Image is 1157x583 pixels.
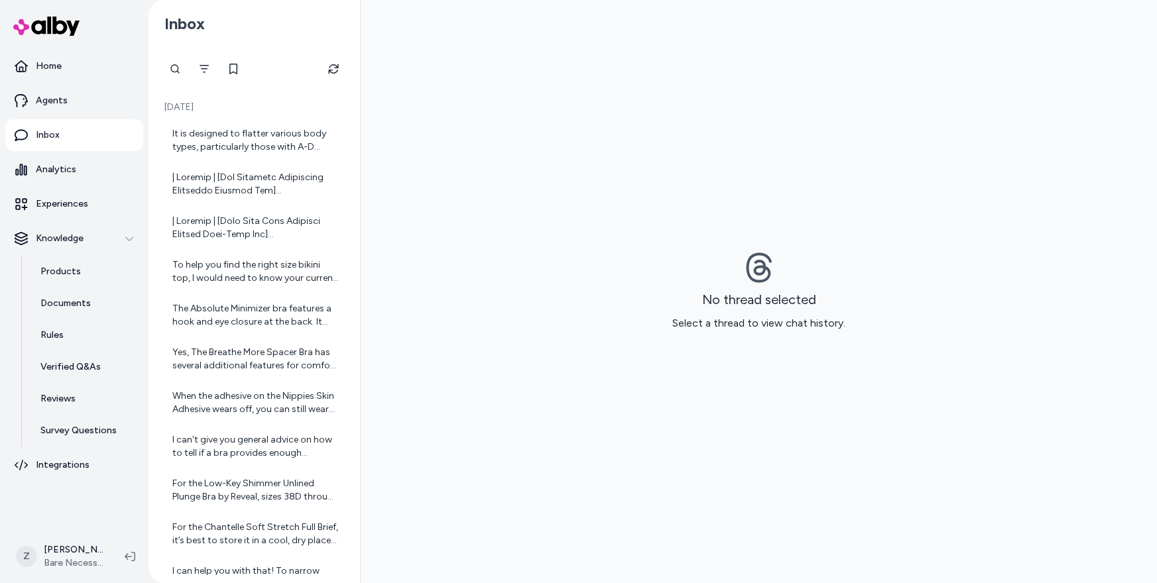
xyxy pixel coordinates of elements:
[27,351,143,383] a: Verified Q&As
[40,360,101,374] p: Verified Q&As
[5,85,143,117] a: Agents
[172,302,339,329] div: The Absolute Minimizer bra features a hook and eye closure at the back. It has 4 columns and 2 ro...
[36,94,68,107] p: Agents
[27,383,143,415] a: Reviews
[44,556,103,570] span: Bare Necessities
[172,477,339,503] div: For the Low-Key Shimmer Unlined Plunge Bra by Reveal, sizes 38D through 40H offer an increase in ...
[36,197,88,211] p: Experiences
[164,14,205,34] h2: Inbox
[5,449,143,481] a: Integrations
[162,294,347,337] a: The Absolute Minimizer bra features a hook and eye closure at the back. It has 4 columns and 2 ro...
[172,215,339,241] div: | Loremip | [Dolo Sita Cons Adipisci Elitsed Doei-Temp Inc](utlab://etd.magnaaliquaenim.adm/venia...
[27,256,143,288] a: Products
[172,433,339,460] div: I can't give you general advice on how to tell if a bra provides enough support. However, I can h...
[172,346,339,372] div: Yes, The Breathe More Spacer Bra has several additional features for comfort and support: - Under...
[40,424,117,437] p: Survey Questions
[36,163,76,176] p: Analytics
[40,265,81,278] p: Products
[36,60,62,73] p: Home
[162,513,347,555] a: For the Chantelle Soft Stretch Full Brief, it’s best to store it in a cool, dry place away from d...
[36,129,60,142] p: Inbox
[27,415,143,447] a: Survey Questions
[162,469,347,511] a: For the Low-Key Shimmer Unlined Plunge Bra by Reveal, sizes 38D through 40H offer an increase in ...
[5,50,143,82] a: Home
[27,319,143,351] a: Rules
[320,56,347,82] button: Refresh
[162,101,347,114] p: [DATE]
[162,163,347,205] a: | Loremip | [Dol Sitametc Adipiscing Elitseddo Eiusmod Tem](incid://utl.etdoloremagnaal.eni/admin...
[5,154,143,185] a: Analytics
[40,297,91,310] p: Documents
[172,390,339,416] div: When the adhesive on the Nippies Skin Adhesive wears off, you can still wear the nipple covers wi...
[8,535,114,578] button: Z[PERSON_NAME]Bare Necessities
[162,382,347,424] a: When the adhesive on the Nippies Skin Adhesive wears off, you can still wear the nipple covers wi...
[5,223,143,254] button: Knowledge
[191,56,217,82] button: Filter
[172,171,339,197] div: | Loremip | [Dol Sitametc Adipiscing Elitseddo Eiusmod Tem](incid://utl.etdoloremagnaal.eni/admin...
[27,288,143,319] a: Documents
[162,119,347,162] a: It is designed to flatter various body types, particularly those with A-D cups.
[40,329,64,342] p: Rules
[40,392,76,405] p: Reviews
[5,119,143,151] a: Inbox
[162,207,347,249] a: | Loremip | [Dolo Sita Cons Adipisci Elitsed Doei-Temp Inc](utlab://etd.magnaaliquaenim.adm/venia...
[5,188,143,220] a: Experiences
[672,315,845,331] p: Select a thread to view chat history.
[36,458,90,472] p: Integrations
[162,425,347,468] a: I can't give you general advice on how to tell if a bra provides enough support. However, I can h...
[13,17,80,36] img: alby Logo
[162,250,347,293] a: To help you find the right size bikini top, I would need to know your current bra size or your me...
[44,543,103,556] p: [PERSON_NAME]
[16,546,37,567] span: Z
[702,291,816,307] h3: No thread selected
[172,127,339,154] div: It is designed to flatter various body types, particularly those with A-D cups.
[172,521,339,547] div: For the Chantelle Soft Stretch Full Brief, it’s best to store it in a cool, dry place away from d...
[162,338,347,380] a: Yes, The Breathe More Spacer Bra has several additional features for comfort and support: - Under...
[36,232,84,245] p: Knowledge
[172,258,339,285] div: To help you find the right size bikini top, I would need to know your current bra size or your me...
